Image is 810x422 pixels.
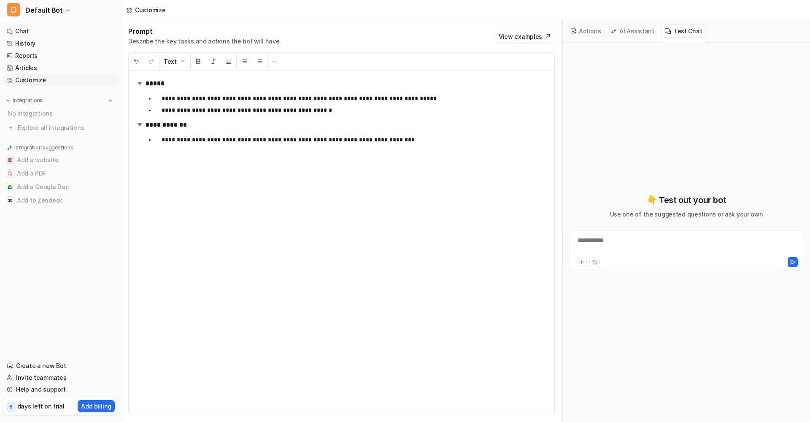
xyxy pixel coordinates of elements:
[7,124,15,132] img: explore all integrations
[107,97,113,103] img: menu_add.svg
[13,97,43,104] p: Integrations
[144,53,159,70] button: Redo
[8,198,13,203] img: Add to Zendesk
[3,25,118,37] a: Chat
[5,97,11,103] img: expand menu
[210,58,217,65] img: Italic
[3,74,118,86] a: Customize
[78,400,115,412] button: Add billing
[256,58,263,65] img: Ordered List
[81,402,111,411] p: Add billing
[647,194,726,206] p: 👇 Test out your bot
[3,167,118,180] button: Add a PDFAdd a PDF
[206,53,221,70] button: Italic
[3,153,118,167] button: Add a websiteAdd a website
[179,58,186,65] img: Dropdown Down Arrow
[494,30,555,42] button: View examples
[3,122,118,134] a: Explore all integrations
[135,5,165,14] div: Customize
[608,24,658,38] button: AI Assistant
[129,53,144,70] button: Undo
[14,144,73,151] p: Integration suggestions
[135,79,144,87] img: expand-arrow.svg
[9,403,13,411] p: 6
[3,194,118,207] button: Add to ZendeskAdd to Zendesk
[128,37,281,46] p: Describe the key tasks and actions the bot will have.
[8,157,13,162] img: Add a website
[3,62,118,74] a: Articles
[8,171,13,176] img: Add a PDF
[191,53,206,70] button: Bold
[3,96,45,105] button: Integrations
[661,24,706,38] button: Test Chat
[25,4,63,16] span: Default Bot
[252,53,267,70] button: Ordered List
[128,27,281,35] h1: Prompt
[159,53,190,70] button: Text
[3,38,118,49] a: History
[3,180,118,194] button: Add a Google DocAdd a Google Doc
[267,53,281,70] button: ─
[568,24,605,38] button: Actions
[3,372,118,384] a: Invite teammates
[610,210,763,219] p: Use one of the suggested questions or ask your own
[195,58,202,65] img: Bold
[8,184,13,189] img: Add a Google Doc
[221,53,236,70] button: Underline
[3,384,118,395] a: Help and support
[7,3,20,16] span: D
[5,106,118,120] div: No integrations
[135,120,144,129] img: expand-arrow.svg
[18,121,114,135] span: Explore all integrations
[17,402,65,411] p: days left on trial
[3,50,118,62] a: Reports
[133,58,140,65] img: Undo
[148,58,155,65] img: Redo
[237,53,252,70] button: Unordered List
[241,58,248,65] img: Unordered List
[225,58,232,65] img: Underline
[3,360,118,372] a: Create a new Bot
